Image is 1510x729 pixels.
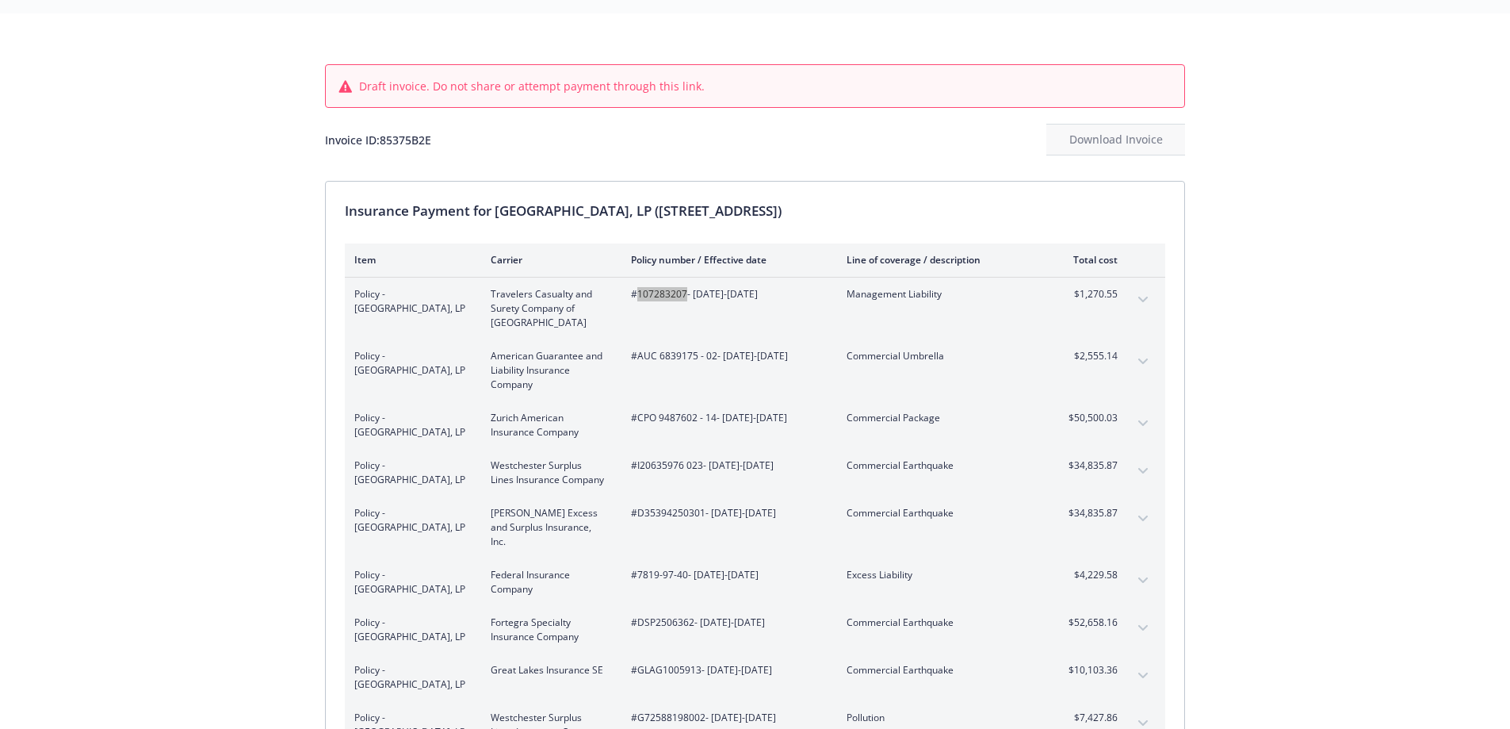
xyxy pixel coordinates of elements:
[345,654,1165,701] div: Policy - [GEOGRAPHIC_DATA], LPGreat Lakes Insurance SE#GLAG1005913- [DATE]-[DATE]Commercial Earth...
[354,411,465,439] span: Policy - [GEOGRAPHIC_DATA], LP
[354,349,465,378] span: Policy - [GEOGRAPHIC_DATA], LP
[345,558,1165,606] div: Policy - [GEOGRAPHIC_DATA], LPFederal Insurance Company#7819-97-40- [DATE]-[DATE]Excess Liability...
[847,349,1033,363] span: Commercial Umbrella
[847,616,1033,630] span: Commercial Earthquake
[491,663,606,677] span: Great Lakes Insurance SE
[1058,411,1118,425] span: $50,500.03
[847,711,1033,725] span: Pollution
[631,616,821,630] span: #DSP2506362 - [DATE]-[DATE]
[847,506,1033,520] span: Commercial Earthquake
[354,287,465,316] span: Policy - [GEOGRAPHIC_DATA], LP
[847,459,1033,473] span: Commercial Earthquake
[491,349,606,392] span: American Guarantee and Liability Insurance Company
[345,606,1165,654] div: Policy - [GEOGRAPHIC_DATA], LPFortegra Specialty Insurance Company#DSP2506362- [DATE]-[DATE]Comme...
[1058,506,1118,520] span: $34,835.87
[345,278,1165,340] div: Policy - [GEOGRAPHIC_DATA], LPTravelers Casualty and Surety Company of [GEOGRAPHIC_DATA]#10728320...
[631,459,821,473] span: #I20635976 023 - [DATE]-[DATE]
[1130,506,1156,531] button: expand content
[631,711,821,725] span: #G72588198002 - [DATE]-[DATE]
[1058,616,1118,630] span: $52,658.16
[1046,125,1185,155] div: Download Invoice
[491,506,606,549] span: [PERSON_NAME] Excess and Surplus Insurance, Inc.
[1130,411,1156,436] button: expand content
[1058,568,1118,582] span: $4,229.58
[491,411,606,439] span: Zurich American Insurance Company
[491,616,606,644] span: Fortegra Specialty Insurance Company
[354,459,465,487] span: Policy - [GEOGRAPHIC_DATA], LP
[491,287,606,330] span: Travelers Casualty and Surety Company of [GEOGRAPHIC_DATA]
[345,340,1165,401] div: Policy - [GEOGRAPHIC_DATA], LPAmerican Guarantee and Liability Insurance Company#AUC 6839175 - 02...
[491,253,606,267] div: Carrier
[1058,459,1118,473] span: $34,835.87
[345,401,1165,449] div: Policy - [GEOGRAPHIC_DATA], LPZurich American Insurance Company#CPO 9487602 - 14- [DATE]-[DATE]Co...
[359,78,705,94] span: Draft invoice. Do not share or attempt payment through this link.
[354,506,465,535] span: Policy - [GEOGRAPHIC_DATA], LP
[1130,663,1156,689] button: expand content
[1058,287,1118,301] span: $1,270.55
[1130,616,1156,641] button: expand content
[631,568,821,582] span: #7819-97-40 - [DATE]-[DATE]
[354,616,465,644] span: Policy - [GEOGRAPHIC_DATA], LP
[847,253,1033,267] div: Line of coverage / description
[1058,711,1118,725] span: $7,427.86
[631,506,821,520] span: #D35394250301 - [DATE]-[DATE]
[354,663,465,692] span: Policy - [GEOGRAPHIC_DATA], LP
[491,568,606,597] span: Federal Insurance Company
[631,253,821,267] div: Policy number / Effective date
[847,287,1033,301] span: Management Liability
[345,201,1165,221] div: Insurance Payment for [GEOGRAPHIC_DATA], LP ([STREET_ADDRESS])
[491,459,606,487] span: Westchester Surplus Lines Insurance Company
[847,568,1033,582] span: Excess Liability
[1130,349,1156,374] button: expand content
[847,411,1033,425] span: Commercial Package
[1058,349,1118,363] span: $2,555.14
[847,663,1033,677] span: Commercial Earthquake
[1058,253,1118,267] div: Total cost
[1058,663,1118,677] span: $10,103.36
[1130,287,1156,313] button: expand content
[325,132,431,148] div: Invoice ID: 85375B2E
[345,449,1165,497] div: Policy - [GEOGRAPHIC_DATA], LPWestchester Surplus Lines Insurance Company#I20635976 023- [DATE]-[...
[354,568,465,597] span: Policy - [GEOGRAPHIC_DATA], LP
[1130,459,1156,484] button: expand content
[631,411,821,425] span: #CPO 9487602 - 14 - [DATE]-[DATE]
[1130,568,1156,593] button: expand content
[631,663,821,677] span: #GLAG1005913 - [DATE]-[DATE]
[631,287,821,301] span: #107283207 - [DATE]-[DATE]
[354,253,465,267] div: Item
[631,349,821,363] span: #AUC 6839175 - 02 - [DATE]-[DATE]
[345,497,1165,558] div: Policy - [GEOGRAPHIC_DATA], LP[PERSON_NAME] Excess and Surplus Insurance, Inc.#D35394250301- [DAT...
